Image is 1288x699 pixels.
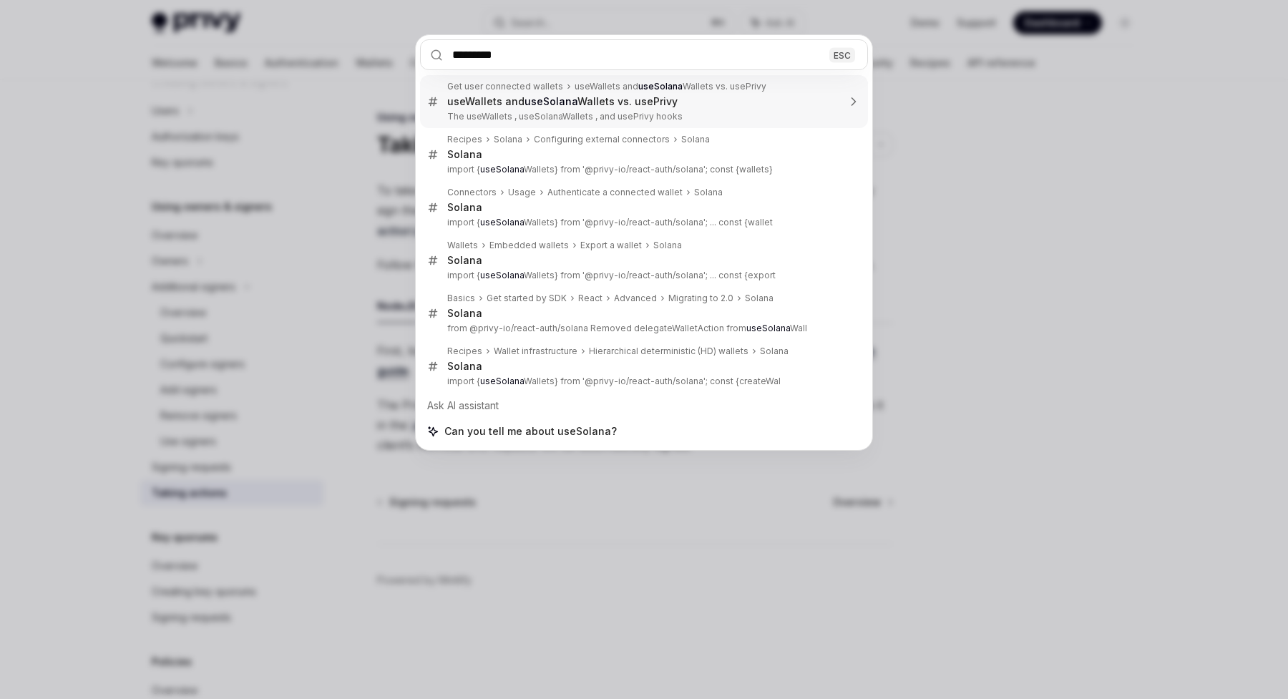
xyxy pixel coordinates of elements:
[447,240,478,251] div: Wallets
[480,164,524,175] b: useSolana
[447,217,838,228] p: import { Wallets} from '@privy-io/react-auth/solana'; ... const {wallet
[547,187,683,198] div: Authenticate a connected wallet
[480,376,524,386] b: useSolana
[494,134,522,145] div: Solana
[480,270,524,280] b: useSolana
[447,111,838,122] p: The useWallets , useSolanaWallets , and usePrivy hooks
[494,346,577,357] div: Wallet infrastructure
[534,134,670,145] div: Configuring external connectors
[746,323,790,333] b: useSolana
[447,270,838,281] p: import { Wallets} from '@privy-io/react-auth/solana'; ... const {export
[653,240,682,251] div: Solana
[760,346,789,357] div: Solana
[614,293,657,304] div: Advanced
[447,346,482,357] div: Recipes
[681,134,710,145] div: Solana
[694,187,723,198] div: Solana
[487,293,567,304] div: Get started by SDK
[447,254,482,267] div: Solana
[447,293,475,304] div: Basics
[447,81,563,92] div: Get user connected wallets
[447,187,497,198] div: Connectors
[447,307,482,320] div: Solana
[447,148,482,161] div: Solana
[489,240,569,251] div: Embedded wallets
[447,201,482,214] div: Solana
[668,293,733,304] div: Migrating to 2.0
[480,217,524,228] b: useSolana
[447,323,838,334] p: from @privy-io/react-auth/solana Removed delegateWalletAction from Wall
[447,360,482,373] div: Solana
[745,293,774,304] div: Solana
[575,81,766,92] div: useWallets and Wallets vs. usePrivy
[447,164,838,175] p: import { Wallets} from '@privy-io/react-auth/solana'; const {wallets}
[447,376,838,387] p: import { Wallets} from '@privy-io/react-auth/solana'; const {createWal
[589,346,748,357] div: Hierarchical deterministic (HD) wallets
[578,293,602,304] div: React
[447,95,678,108] div: useWallets and Wallets vs. usePrivy
[829,47,855,62] div: ESC
[580,240,642,251] div: Export a wallet
[447,134,482,145] div: Recipes
[420,393,868,419] div: Ask AI assistant
[525,95,577,107] b: useSolana
[444,424,617,439] span: Can you tell me about useSolana?
[508,187,536,198] div: Usage
[638,81,683,92] b: useSolana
